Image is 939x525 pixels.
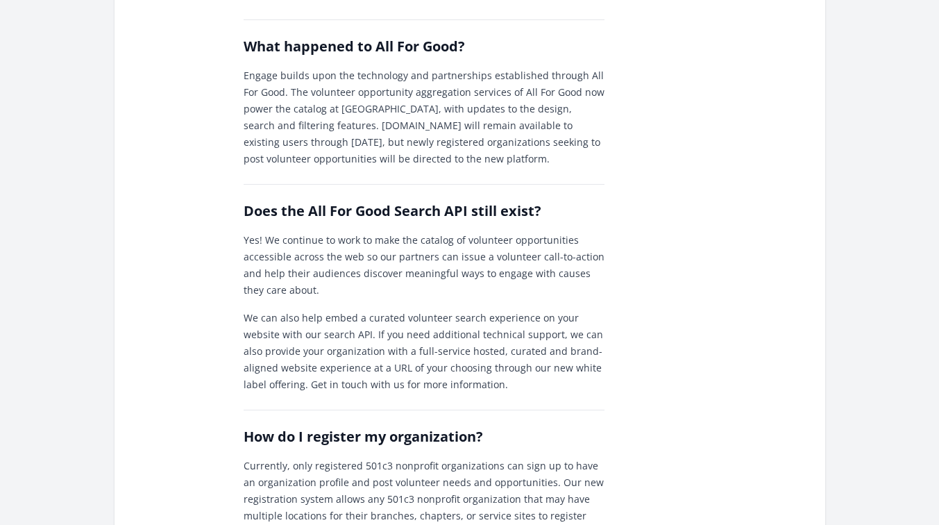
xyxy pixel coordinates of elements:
[244,427,604,447] h2: How do I register my organization?
[244,201,604,221] h2: Does the All For Good Search API still exist?
[244,67,604,167] p: Engage builds upon the technology and partnerships established through All For Good. The voluntee...
[244,232,604,299] p: Yes! We continue to work to make the catalog of volunteer opportunities accessible across the web...
[244,310,604,393] p: We can also help embed a curated volunteer search experience on your website with our search API....
[244,37,604,56] h2: What happened to All For Good?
